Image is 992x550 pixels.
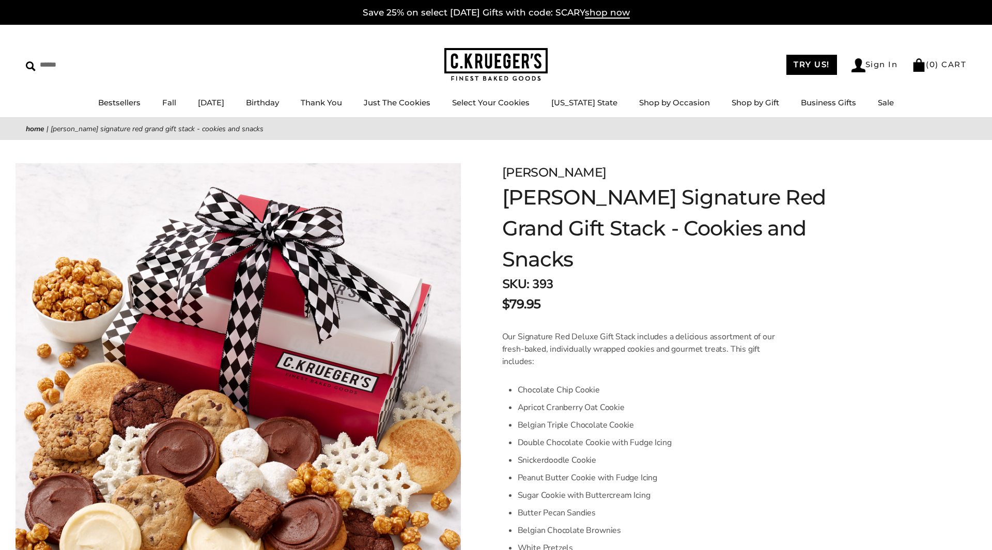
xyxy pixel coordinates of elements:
[162,98,176,107] a: Fall
[26,124,44,134] a: Home
[502,276,530,292] strong: SKU:
[502,163,832,182] div: [PERSON_NAME]
[26,61,36,71] img: Search
[912,58,926,72] img: Bag
[851,58,898,72] a: Sign In
[532,276,553,292] span: 393
[363,7,630,19] a: Save 25% on select [DATE] Gifts with code: SCARYshop now
[518,454,596,466] span: Snickerdoodle Cookie
[26,123,966,135] nav: breadcrumbs
[518,490,650,501] span: Sugar Cookie with Buttercream Icing
[786,55,837,75] a: TRY US!
[246,98,279,107] a: Birthday
[518,419,634,431] span: Belgian Triple Chocolate Cookie
[26,57,149,73] input: Search
[518,384,600,396] span: Chocolate Chip Cookie
[518,402,625,413] span: Apricot Cranberry Oat Cookie
[452,98,530,107] a: Select Your Cookies
[51,124,263,134] span: [PERSON_NAME] Signature Red Grand Gift Stack - Cookies and Snacks
[585,7,630,19] span: shop now
[851,58,865,72] img: Account
[502,331,775,367] span: Our Signature Red Deluxe Gift Stack includes a delicious assortment of our fresh-baked, individua...
[198,98,224,107] a: [DATE]
[518,507,596,518] span: Butter Pecan Sandies
[912,59,966,69] a: (0) CART
[551,98,617,107] a: [US_STATE] State
[502,295,541,313] span: $79.95
[801,98,856,107] a: Business Gifts
[929,59,936,69] span: 0
[878,98,894,107] a: Sale
[47,124,49,134] span: |
[364,98,430,107] a: Just The Cookies
[518,437,672,448] span: Double Chocolate Cookie with Fudge Icing
[518,525,621,536] span: Belgian Chocolate Brownies
[518,472,658,483] span: Peanut Butter Cookie with Fudge Icing
[502,182,832,275] h1: [PERSON_NAME] Signature Red Grand Gift Stack - Cookies and Snacks
[732,98,779,107] a: Shop by Gift
[98,98,141,107] a: Bestsellers
[301,98,342,107] a: Thank You
[444,48,548,82] img: C.KRUEGER'S
[639,98,710,107] a: Shop by Occasion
